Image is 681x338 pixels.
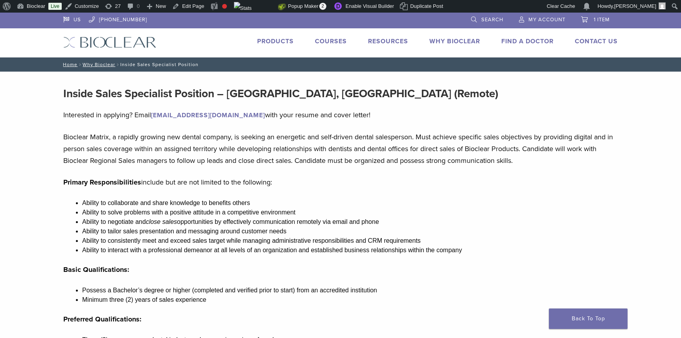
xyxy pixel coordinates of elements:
a: Contact Us [575,37,618,45]
span: / [77,63,83,66]
li: Ability to negotiate and opportunities by effectively communication remotely via email and phone [82,217,618,227]
li: Ability to collaborate and share knowledge to benefits others [82,198,618,208]
span: [PERSON_NAME] [614,3,656,9]
a: Why Bioclear [83,62,115,67]
span: My Account [528,17,565,23]
em: close sales [146,218,177,225]
a: My Account [519,13,565,24]
li: Ability to solve problems with a positive attitude in a competitive environment [82,208,618,217]
a: Courses [315,37,347,45]
a: Find A Doctor [501,37,554,45]
span: Search [481,17,503,23]
a: 1 item [581,13,610,24]
a: Home [61,62,77,67]
span: / [115,63,120,66]
a: [EMAIL_ADDRESS][DOMAIN_NAME] [151,111,265,119]
a: Products [257,37,294,45]
a: Search [471,13,503,24]
li: Ability to tailor sales presentation and messaging around customer needs [82,227,618,236]
strong: Preferred Qualifications: [63,315,142,323]
strong: Basic Qualifications: [63,265,129,274]
span: 1 item [594,17,610,23]
strong: Inside Sales Specialist Position – [GEOGRAPHIC_DATA], [GEOGRAPHIC_DATA] (Remote) [63,87,498,100]
a: Live [48,3,62,10]
a: [PHONE_NUMBER] [89,13,147,24]
div: Focus keyphrase not set [222,4,227,9]
li: Possess a Bachelor’s degree or higher (completed and verified prior to start) from an accredited ... [82,286,618,295]
a: Why Bioclear [429,37,480,45]
img: Views over 48 hours. Click for more Jetpack Stats. [234,2,278,11]
p: Interested in applying? Email with your resume and cover letter! [63,109,618,121]
strong: Primary Responsibilities [63,178,141,187]
a: Resources [368,37,408,45]
li: Minimum three (2) years of sales experience [82,295,618,305]
a: US [63,13,81,24]
li: Ability to consistently meet and exceed sales target while managing administrative responsibiliti... [82,236,618,246]
nav: Inside Sales Specialist Position [57,57,624,72]
a: Back To Top [549,308,628,329]
img: Bioclear [63,37,156,48]
p: Bioclear Matrix, a rapidly growing new dental company, is seeking an energetic and self-driven de... [63,131,618,166]
p: include but are not limited to the following: [63,176,618,188]
li: Ability to interact with a professional demeanor at all levels of an organization and established... [82,246,618,255]
span: 2 [319,3,326,10]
